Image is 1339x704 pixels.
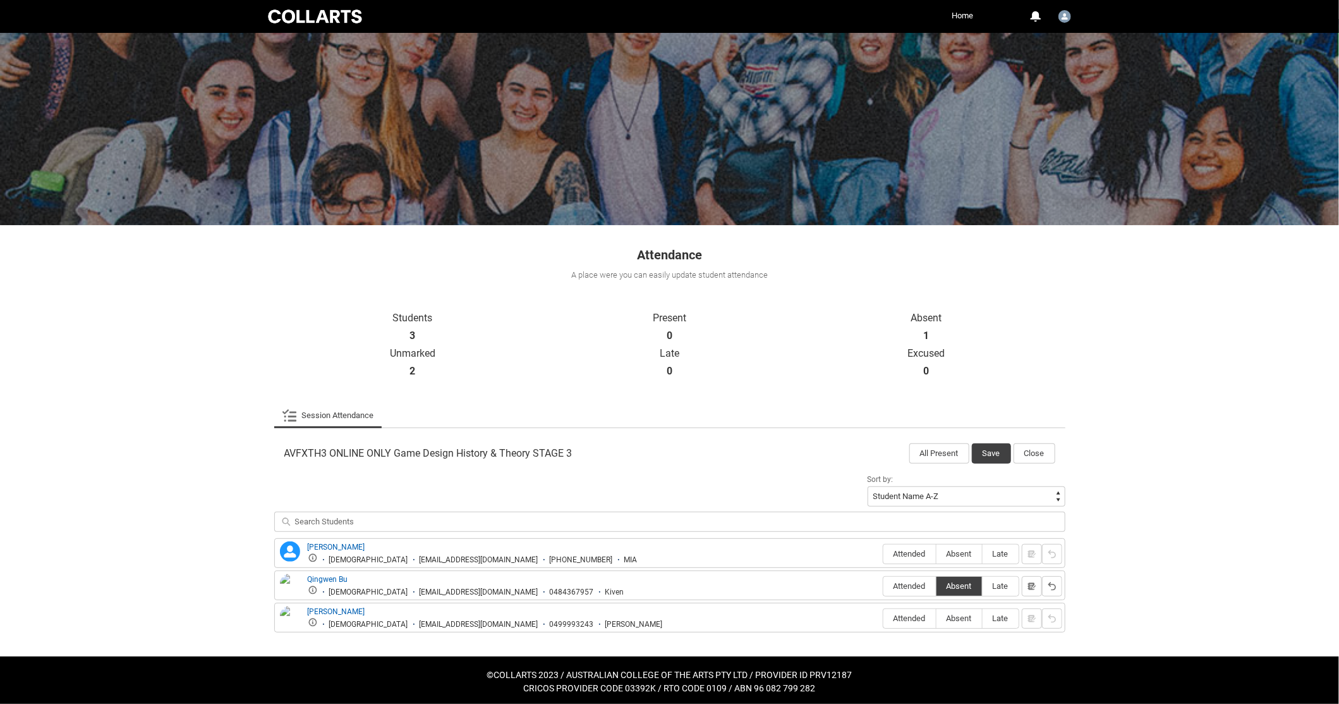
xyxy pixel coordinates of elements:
[550,588,594,597] div: 0484367957
[798,312,1055,324] p: Absent
[1055,5,1074,25] button: User Profile Kim.Edwards
[667,330,672,342] strong: 0
[550,555,613,565] div: [PHONE_NUMBER]
[541,312,798,324] p: Present
[274,403,382,428] li: Session Attendance
[1014,443,1055,464] button: Close
[983,614,1019,623] span: Late
[282,403,374,428] a: Session Attendance
[308,575,348,584] a: Qingwen Bu
[936,614,982,623] span: Absent
[883,614,936,623] span: Attended
[273,269,1067,281] div: A place were you can easily update student attendance
[329,555,408,565] div: [DEMOGRAPHIC_DATA]
[972,443,1011,464] button: Save
[883,549,936,559] span: Attended
[624,555,638,565] div: MIA
[949,6,977,25] a: Home
[280,606,300,634] img: Thomas Myszka
[409,365,415,378] strong: 2
[329,588,408,597] div: [DEMOGRAPHIC_DATA]
[420,588,538,597] div: [EMAIL_ADDRESS][DOMAIN_NAME]
[1022,576,1042,596] button: Notes
[280,574,300,602] img: Qingwen Bu
[983,581,1019,591] span: Late
[605,620,663,629] div: [PERSON_NAME]
[1042,544,1062,564] button: Reset
[550,620,594,629] div: 0499993243
[936,581,982,591] span: Absent
[284,447,573,460] span: AVFXTH3 ONLINE ONLY Game Design History & Theory STAGE 3
[284,312,542,324] p: Students
[924,330,930,342] strong: 1
[308,543,365,552] a: [PERSON_NAME]
[1042,608,1062,629] button: Reset
[274,512,1065,532] input: Search Students
[420,555,538,565] div: [EMAIL_ADDRESS][DOMAIN_NAME]
[983,549,1019,559] span: Late
[637,247,702,262] span: Attendance
[936,549,982,559] span: Absent
[1042,576,1062,596] button: Reset
[284,347,542,360] p: Unmarked
[329,620,408,629] div: [DEMOGRAPHIC_DATA]
[409,330,415,342] strong: 3
[868,475,894,484] span: Sort by:
[798,347,1055,360] p: Excused
[1058,10,1071,23] img: Kim.Edwards
[541,347,798,360] p: Late
[924,365,930,378] strong: 0
[883,581,936,591] span: Attended
[308,607,365,616] a: [PERSON_NAME]
[280,541,300,562] lightning-icon: MADHURIMA KUNDU
[909,443,969,464] button: All Present
[667,365,672,378] strong: 0
[605,588,624,597] div: Kiven
[420,620,538,629] div: [EMAIL_ADDRESS][DOMAIN_NAME]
